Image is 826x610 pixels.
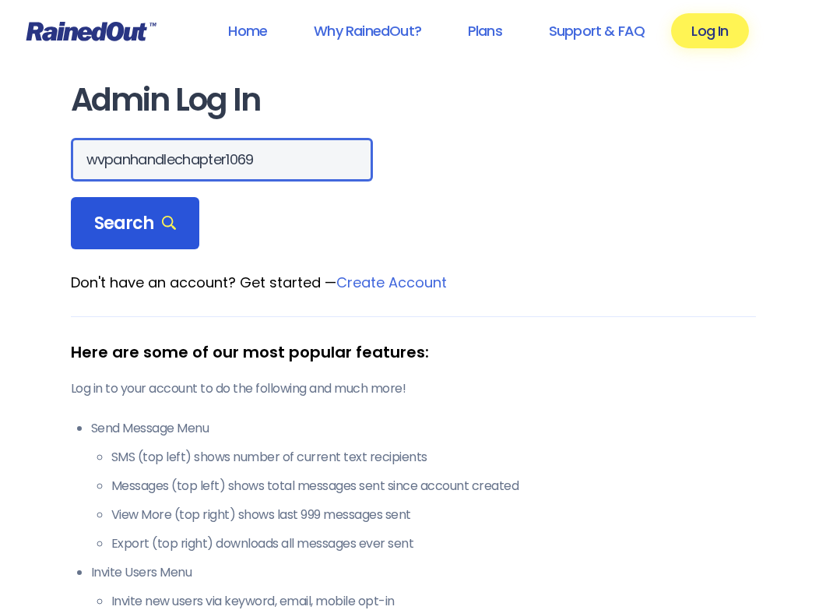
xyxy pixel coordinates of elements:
li: View More (top right) shows last 999 messages sent [111,506,756,524]
li: Export (top right) downloads all messages ever sent [111,534,756,553]
div: Search [71,197,200,250]
a: Plans [448,13,522,48]
li: Messages (top left) shows total messages sent since account created [111,477,756,495]
li: Send Message Menu [91,419,756,553]
a: Home [208,13,287,48]
h1: Admin Log In [71,83,756,118]
li: SMS (top left) shows number of current text recipients [111,448,756,467]
div: Here are some of our most popular features: [71,340,756,364]
p: Log in to your account to do the following and much more! [71,379,756,398]
a: Log In [671,13,748,48]
input: Search Orgs… [71,138,373,182]
a: Support & FAQ [529,13,665,48]
a: Why RainedOut? [293,13,441,48]
a: Create Account [336,273,447,292]
span: Search [94,213,177,234]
